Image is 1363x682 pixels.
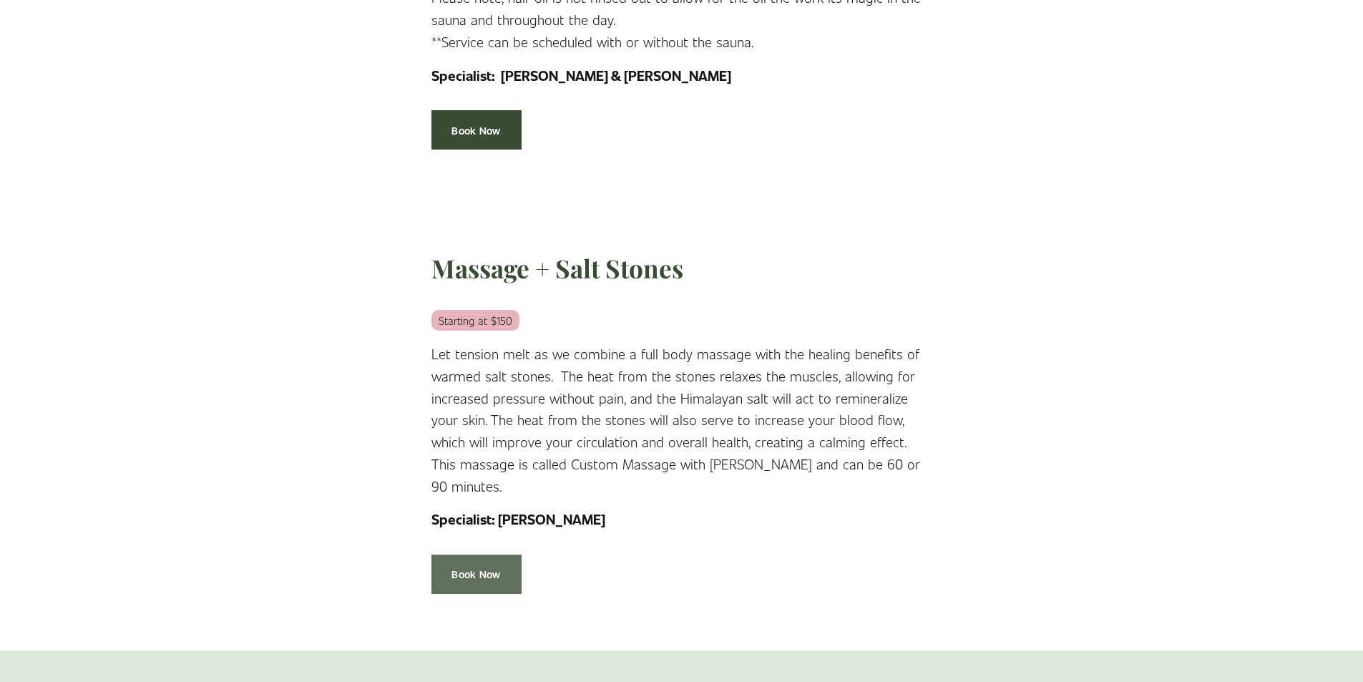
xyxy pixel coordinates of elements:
h3: Massage + Salt Stones [431,252,932,286]
strong: Specialist: [PERSON_NAME] & [PERSON_NAME] [431,66,731,84]
p: Let tension melt as we combine a full body massage with the healing benefits of warmed salt stone... [431,343,932,497]
a: Book Now [431,555,522,594]
strong: Specialist: [PERSON_NAME] [431,510,605,528]
em: Starting at $150 [431,310,519,331]
a: Book Now [431,110,522,150]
